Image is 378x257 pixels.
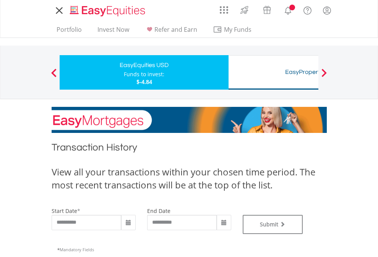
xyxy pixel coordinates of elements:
span: Refer and Earn [154,25,197,34]
h1: Transaction History [52,141,327,158]
button: Previous [46,72,62,80]
label: start date [52,207,77,214]
a: Portfolio [54,26,85,38]
a: FAQ's and Support [298,2,317,17]
a: Invest Now [94,26,132,38]
span: Mandatory Fields [57,247,94,252]
button: Next [316,72,332,80]
img: EasyEquities_Logo.png [68,5,148,17]
button: Submit [243,215,303,234]
img: grid-menu-icon.svg [220,6,228,14]
a: My Profile [317,2,337,19]
a: Refer and Earn [142,26,200,38]
div: View all your transactions within your chosen time period. The most recent transactions will be a... [52,165,327,192]
img: vouchers-v2.svg [261,4,273,16]
a: Notifications [278,2,298,17]
span: My Funds [213,25,263,34]
a: AppsGrid [215,2,233,14]
a: Vouchers [256,2,278,16]
div: Funds to invest: [124,70,164,78]
img: thrive-v2.svg [238,4,251,16]
span: $-4.84 [136,78,152,85]
img: EasyMortage Promotion Banner [52,107,327,133]
a: Home page [67,2,148,17]
label: end date [147,207,170,214]
div: EasyEquities USD [64,60,224,70]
